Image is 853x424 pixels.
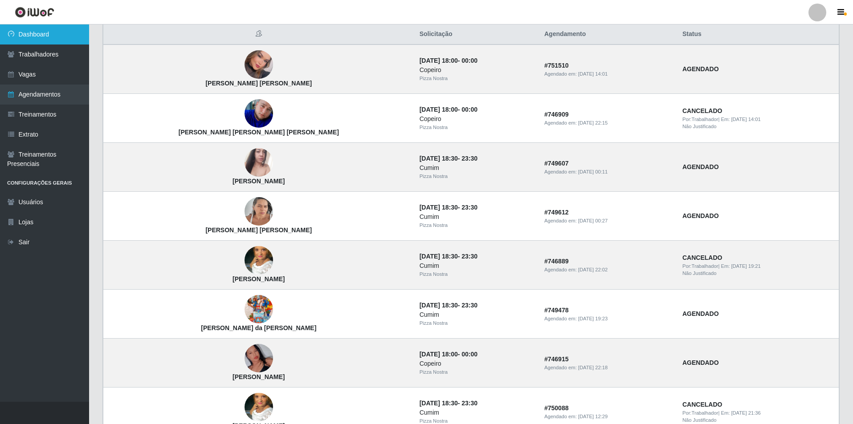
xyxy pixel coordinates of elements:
div: Pizza Nostra [420,368,534,376]
strong: # 746909 [544,111,569,118]
time: [DATE] 18:00 [420,106,458,113]
div: | Em: [682,262,833,270]
div: Não Justificado [682,270,833,277]
time: [DATE] 12:29 [578,414,608,419]
span: Por: Trabalhador [682,117,718,122]
time: [DATE] 18:30 [420,204,458,211]
strong: # 750088 [544,404,569,412]
div: Agendado em: [544,364,672,372]
strong: [PERSON_NAME] [233,373,285,380]
strong: # 749607 [544,160,569,167]
time: [DATE] 19:23 [578,316,608,321]
time: [DATE] 18:00 [420,57,458,64]
strong: [PERSON_NAME] [233,275,285,283]
div: Pizza Nostra [420,319,534,327]
strong: [PERSON_NAME] [PERSON_NAME] [PERSON_NAME] [179,129,339,136]
strong: # 746889 [544,258,569,265]
img: Lidiane Nascimento Silva [245,235,273,286]
div: Cumim [420,310,534,319]
time: [DATE] 21:36 [731,410,760,416]
time: [DATE] 18:00 [420,351,458,358]
strong: # 749478 [544,307,569,314]
time: [DATE] 22:18 [578,365,608,370]
time: 23:30 [461,204,478,211]
div: Agendado em: [544,413,672,420]
img: Maria José Carlos da Silva [245,193,273,230]
div: Cumim [420,408,534,417]
div: Pizza Nostra [420,124,534,131]
span: Por: Trabalhador [682,410,718,416]
time: [DATE] 14:01 [731,117,760,122]
div: Pizza Nostra [420,271,534,278]
time: 23:30 [461,253,478,260]
div: Agendado em: [544,266,672,274]
strong: - [420,155,478,162]
strong: CANCELADO [682,401,722,408]
time: 00:00 [461,351,478,358]
div: Pizza Nostra [420,222,534,229]
strong: - [420,57,478,64]
div: Agendado em: [544,315,672,323]
strong: - [420,302,478,309]
strong: [PERSON_NAME] [PERSON_NAME] [205,226,312,234]
time: [DATE] 14:01 [578,71,608,77]
strong: AGENDADO [682,310,719,317]
div: Não Justificado [682,123,833,130]
strong: [PERSON_NAME] [PERSON_NAME] [205,80,312,87]
div: | Em: [682,409,833,417]
img: Erick Mayke Lima Freitas [245,99,273,128]
time: [DATE] 18:30 [420,302,458,309]
strong: # 751510 [544,62,569,69]
img: CoreUI Logo [15,7,54,18]
strong: # 749612 [544,209,569,216]
div: Agendado em: [544,168,672,176]
time: 00:00 [461,106,478,113]
time: 23:30 [461,155,478,162]
div: Pizza Nostra [420,173,534,180]
time: [DATE] 00:27 [578,218,608,223]
time: [DATE] 18:30 [420,155,458,162]
time: [DATE] 22:02 [578,267,608,272]
strong: - [420,204,478,211]
div: Copeiro [420,359,534,368]
img: Jéssica Mayara Lima [245,44,273,85]
div: Agendado em: [544,119,672,127]
div: Cumim [420,261,534,271]
strong: CANCELADO [682,107,722,114]
strong: - [420,106,478,113]
img: Ítalo Gabriel da Silva Santos [245,284,273,335]
th: Solicitação [414,24,539,45]
strong: AGENDADO [682,359,719,366]
div: Não Justificado [682,416,833,424]
time: [DATE] 18:30 [420,400,458,407]
strong: - [420,351,478,358]
strong: - [420,400,478,407]
strong: [PERSON_NAME] da [PERSON_NAME] [201,324,316,331]
th: Status [677,24,839,45]
time: 23:30 [461,302,478,309]
th: Agendamento [539,24,677,45]
div: Copeiro [420,114,534,124]
strong: CANCELADO [682,254,722,261]
time: 23:30 [461,400,478,407]
time: [DATE] 19:21 [731,263,760,269]
strong: AGENDADO [682,65,719,73]
time: 00:00 [461,57,478,64]
strong: [PERSON_NAME] [233,178,285,185]
img: Mylena Santos Barbosa [245,137,273,188]
div: Pizza Nostra [420,75,534,82]
span: Por: Trabalhador [682,263,718,269]
strong: # 746915 [544,355,569,363]
time: [DATE] 22:15 [578,120,608,125]
strong: AGENDADO [682,212,719,219]
div: Cumim [420,212,534,222]
div: Agendado em: [544,70,672,78]
time: [DATE] 00:11 [578,169,608,174]
div: Agendado em: [544,217,672,225]
time: [DATE] 18:30 [420,253,458,260]
div: | Em: [682,116,833,123]
strong: AGENDADO [682,163,719,170]
div: Copeiro [420,65,534,75]
img: Izabele Juliene Santos [245,333,273,384]
div: Cumim [420,163,534,173]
